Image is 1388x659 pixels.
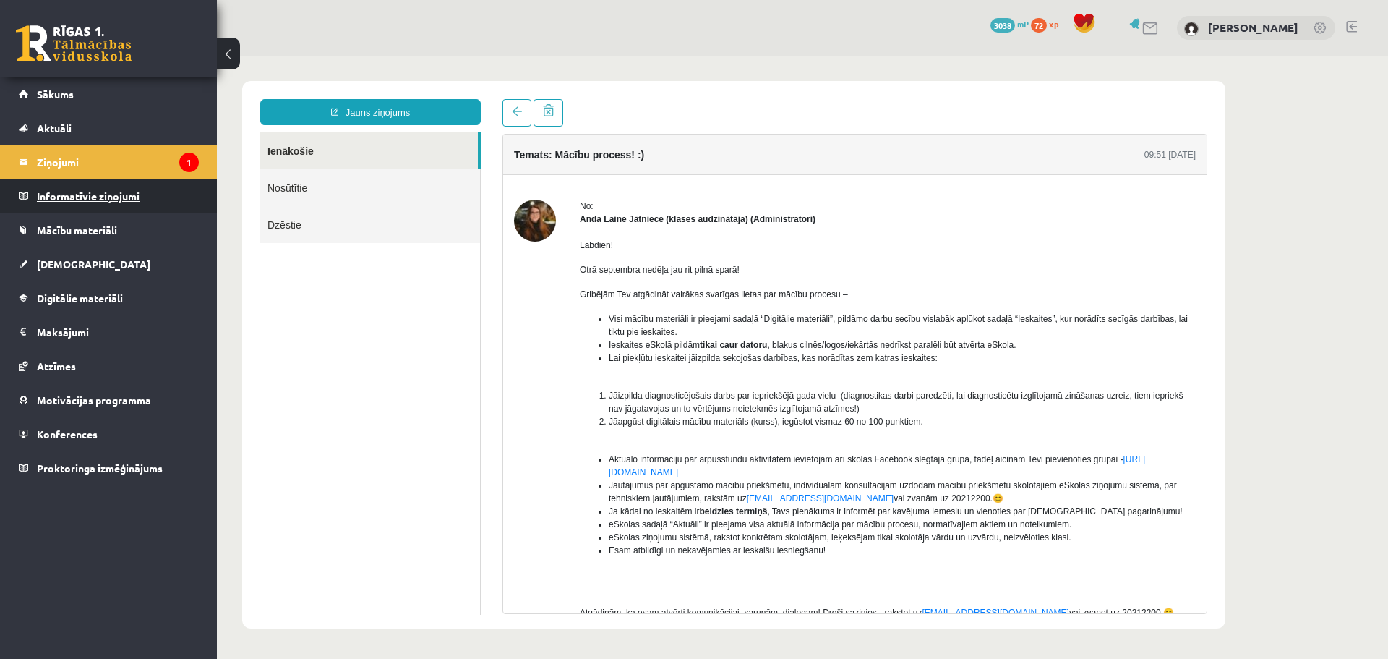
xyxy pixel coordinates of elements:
[19,247,199,281] a: [DEMOGRAPHIC_DATA]
[392,399,928,422] span: Aktuālo informāciju par ārpusstundu aktivitātēm ievietojam arī skolas Facebook slēgtajā grupā, tā...
[1031,18,1047,33] span: 72
[990,18,1029,30] a: 3038 mP
[43,114,263,150] a: Nosūtītie
[19,383,199,417] a: Motivācijas programma
[363,184,396,195] span: Labdien!
[363,234,631,244] span: Gribējām Tev atgādināt vairākas svarīgas lietas par mācību procesu –
[990,18,1015,33] span: 3038
[37,292,123,305] span: Digitālie materiāli
[946,552,957,562] span: 😊
[363,158,599,169] strong: Anda Laine Jātniece (klases audzinātāja) (Administratori)
[19,77,199,111] a: Sākums
[19,451,199,485] a: Proktoringa izmēģinājums
[1049,18,1058,30] span: xp
[37,88,74,101] span: Sākums
[363,552,957,562] span: Atgādinām, ka esam atvērti komunikācijai, sarunām, dialogam! Droši sazinies - rakstot uz vai zvan...
[1208,20,1298,35] a: [PERSON_NAME]
[37,122,72,135] span: Aktuāli
[37,428,98,441] span: Konferences
[392,335,966,358] span: Jāizpilda diagnosticējošais darbs par iepriekšējā gada vielu (diagnostikas darbi paredzēti, lai d...
[392,451,966,461] span: Ja kādai no ieskaitēm ir , Tavs pienākums ir informēt par kavējuma iemeslu un vienoties par [DEMO...
[776,438,787,448] span: 😊
[530,438,677,448] a: [EMAIL_ADDRESS][DOMAIN_NAME]
[19,349,199,383] a: Atzīmes
[363,144,979,157] div: No:
[392,490,609,500] span: Esam atbildīgi un nekavējamies ar ieskaišu iesniegšanu!
[928,93,979,106] div: 09:51 [DATE]
[392,361,706,371] span: Jāapgūst digitālais mācību materiāls (kurss), iegūstot vismaz 60 no 100 punktiem.
[392,464,854,474] span: eSkolas sadaļā “Aktuāli” ir pieejama visa aktuālā informācija par mācību procesu, normatīvajiem a...
[706,552,852,562] a: [EMAIL_ADDRESS][DOMAIN_NAME]
[37,179,199,213] legend: Informatīvie ziņojumi
[392,258,971,281] span: Visi mācību materiāli ir pieejami sadaļā “Digitālie materiāli”, pildāmo darbu secību vislabāk apl...
[37,360,76,373] span: Atzīmes
[43,77,261,114] a: Ienākošie
[19,213,199,247] a: Mācību materiāli
[19,281,199,315] a: Digitālie materiāli
[43,43,264,69] a: Jauns ziņojums
[1017,18,1029,30] span: mP
[297,144,339,186] img: Anda Laine Jātniece (klases audzinātāja)
[297,93,427,105] h4: Temats: Mācību process! :)
[37,394,151,407] span: Motivācijas programma
[19,111,199,145] a: Aktuāli
[1184,22,1199,36] img: Jānis Mežis
[19,145,199,179] a: Ziņojumi1
[37,462,163,475] span: Proktoringa izmēģinājums
[19,179,199,213] a: Informatīvie ziņojumi
[1031,18,1066,30] a: 72 xp
[37,145,199,179] legend: Ziņojumi
[392,425,960,448] span: Jautājumus par apgūstamo mācību priekšmetu, individuālām konsultācijām uzdodam mācību priekšmetu ...
[37,258,150,271] span: [DEMOGRAPHIC_DATA]
[179,153,199,172] i: 1
[43,150,263,187] a: Dzēstie
[19,417,199,451] a: Konferences
[16,25,132,61] a: Rīgas 1. Tālmācības vidusskola
[19,315,199,349] a: Maksājumi
[392,284,800,294] span: Ieskaites eSkolā pildām , blakus cilnēs/logos/iekārtās nedrīkst paralēli būt atvērta eSkola.
[392,297,721,307] span: Lai piekļūtu ieskaitei jāizpilda sekojošas darbības, kas norādītas zem katras ieskaites:
[482,451,550,461] b: beidzies termiņš
[37,315,199,349] legend: Maksājumi
[392,477,854,487] span: eSkolas ziņojumu sistēmā, rakstot konkrētam skolotājam, ieķeksējam tikai skolotāja vārdu un uzvār...
[37,224,117,237] span: Mācību materiāli
[483,284,550,294] b: tikai caur datoru
[363,209,523,219] span: Otrā septembra nedēļa jau rit pilnā sparā!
